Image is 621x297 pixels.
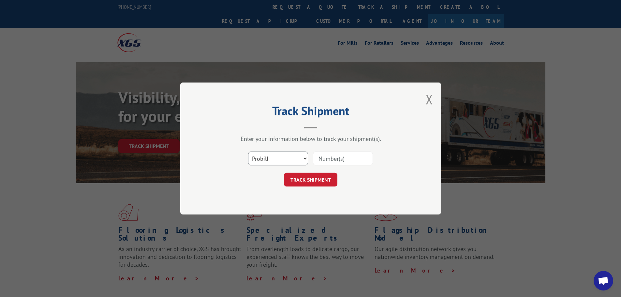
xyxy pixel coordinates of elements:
h2: Track Shipment [213,106,408,119]
div: Enter your information below to track your shipment(s). [213,135,408,142]
button: TRACK SHIPMENT [284,173,337,186]
div: Open chat [594,271,613,290]
input: Number(s) [313,152,373,165]
button: Close modal [426,91,433,108]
